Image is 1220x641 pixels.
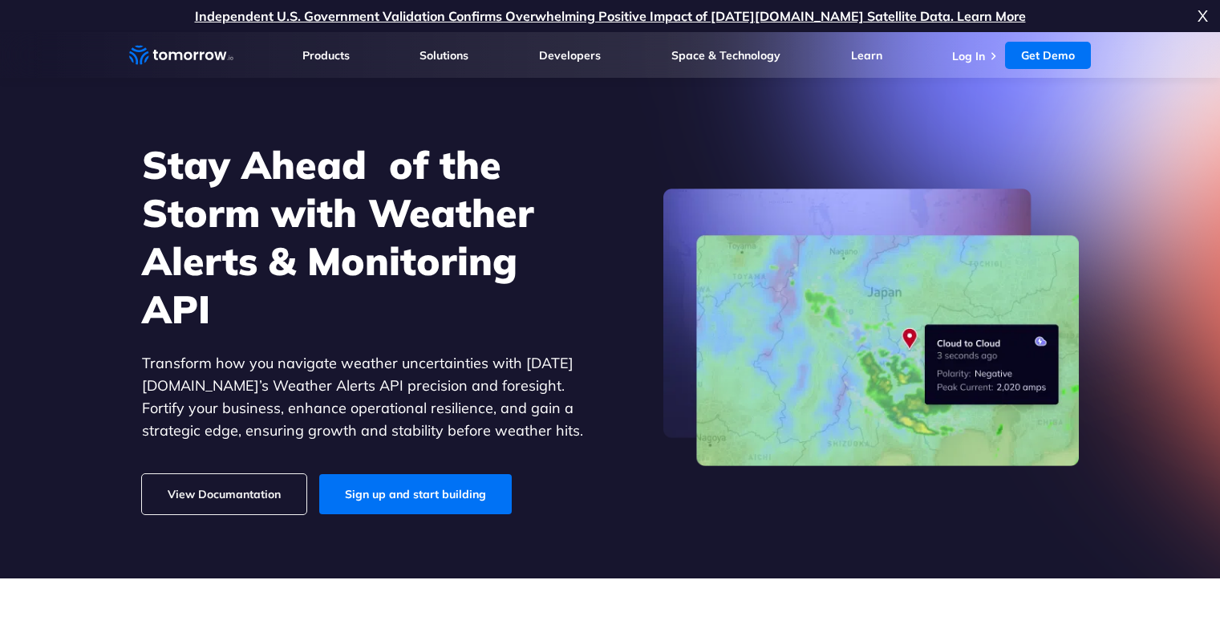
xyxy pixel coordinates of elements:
[142,474,306,514] a: View Documantation
[195,8,1026,24] a: Independent U.S. Government Validation Confirms Overwhelming Positive Impact of [DATE][DOMAIN_NAM...
[539,48,601,63] a: Developers
[319,474,512,514] a: Sign up and start building
[129,43,233,67] a: Home link
[302,48,350,63] a: Products
[420,48,468,63] a: Solutions
[142,140,583,333] h1: Stay Ahead of the Storm with Weather Alerts & Monitoring API
[952,49,985,63] a: Log In
[671,48,780,63] a: Space & Technology
[1005,42,1091,69] a: Get Demo
[142,352,583,442] p: Transform how you navigate weather uncertainties with [DATE][DOMAIN_NAME]’s Weather Alerts API pr...
[851,48,882,63] a: Learn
